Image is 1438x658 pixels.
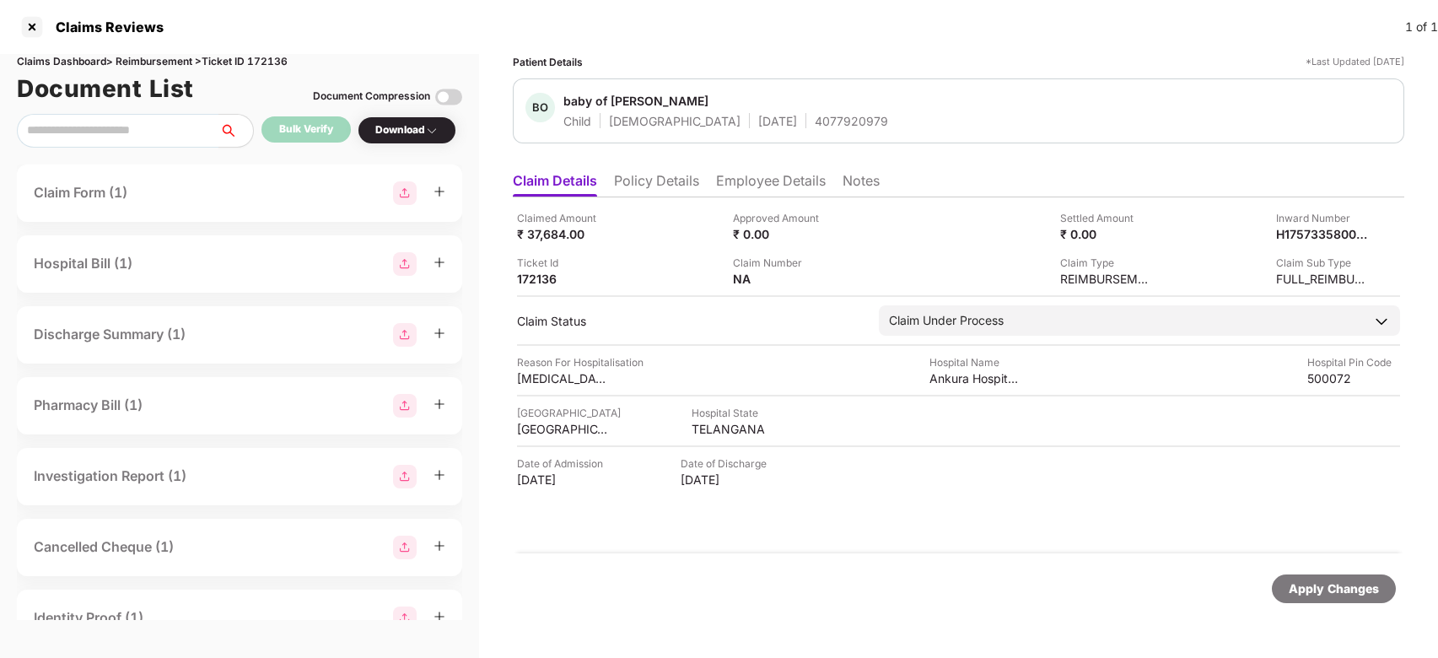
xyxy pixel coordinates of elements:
span: search [218,124,253,138]
img: svg+xml;base64,PHN2ZyBpZD0iR3JvdXBfMjg4MTMiIGRhdGEtbmFtZT0iR3JvdXAgMjg4MTMiIHhtbG5zPSJodHRwOi8vd3... [393,181,417,205]
img: svg+xml;base64,PHN2ZyBpZD0iVG9nZ2xlLTMyeDMyIiB4bWxucz0iaHR0cDovL3d3dy53My5vcmcvMjAwMC9zdmciIHdpZH... [435,84,462,111]
img: svg+xml;base64,PHN2ZyBpZD0iR3JvdXBfMjg4MTMiIGRhdGEtbmFtZT0iR3JvdXAgMjg4MTMiIHhtbG5zPSJodHRwOi8vd3... [393,394,417,418]
div: Download [375,122,439,138]
div: [GEOGRAPHIC_DATA] [517,421,610,437]
div: Claimed Amount [517,210,610,226]
div: Patient Details [513,54,583,70]
div: [MEDICAL_DATA] [517,370,610,386]
div: Hospital Bill (1) [34,253,132,274]
span: plus [434,327,445,339]
div: REIMBURSEMENT [1060,271,1153,287]
div: [DATE] [758,113,797,129]
img: svg+xml;base64,PHN2ZyBpZD0iR3JvdXBfMjg4MTMiIGRhdGEtbmFtZT0iR3JvdXAgMjg4MTMiIHhtbG5zPSJodHRwOi8vd3... [393,465,417,488]
div: Claim Status [517,313,862,329]
div: Cancelled Cheque (1) [34,537,174,558]
div: TELANGANA [692,421,784,437]
li: Policy Details [614,172,699,197]
div: ₹ 0.00 [1060,226,1153,242]
div: Child [563,113,591,129]
div: Apply Changes [1289,580,1379,598]
div: 4077920979 [815,113,888,129]
div: Hospital State [692,405,784,421]
div: Date of Admission [517,456,610,472]
div: Claim Form (1) [34,182,127,203]
div: 1 of 1 [1405,18,1438,36]
span: plus [434,256,445,268]
div: H1757335800758807562 [1276,226,1369,242]
div: Identity Proof (1) [34,607,143,628]
span: plus [434,469,445,481]
div: Hospital Pin Code [1307,354,1400,370]
div: [DEMOGRAPHIC_DATA] [609,113,741,129]
img: svg+xml;base64,PHN2ZyBpZD0iR3JvdXBfMjg4MTMiIGRhdGEtbmFtZT0iR3JvdXAgMjg4MTMiIHhtbG5zPSJodHRwOi8vd3... [393,607,417,630]
div: Hospital Name [929,354,1022,370]
div: Bulk Verify [279,121,333,138]
img: svg+xml;base64,PHN2ZyBpZD0iRHJvcGRvd24tMzJ4MzIiIHhtbG5zPSJodHRwOi8vd3d3LnczLm9yZy8yMDAwL3N2ZyIgd2... [425,124,439,138]
div: ₹ 0.00 [733,226,826,242]
div: Ticket Id [517,255,610,271]
div: 500072 [1307,370,1400,386]
img: svg+xml;base64,PHN2ZyBpZD0iR3JvdXBfMjg4MTMiIGRhdGEtbmFtZT0iR3JvdXAgMjg4MTMiIHhtbG5zPSJodHRwOi8vd3... [393,252,417,276]
div: *Last Updated [DATE] [1306,54,1404,70]
div: Discharge Summary (1) [34,324,186,345]
img: downArrowIcon [1373,313,1390,330]
div: [GEOGRAPHIC_DATA] [517,405,621,421]
div: Document Compression [313,89,430,105]
div: Claim Number [733,255,826,271]
button: search [218,114,254,148]
div: Claim Type [1060,255,1153,271]
li: Claim Details [513,172,597,197]
h1: Document List [17,70,194,107]
div: Settled Amount [1060,210,1153,226]
div: Claims Reviews [46,19,164,35]
img: svg+xml;base64,PHN2ZyBpZD0iR3JvdXBfMjg4MTMiIGRhdGEtbmFtZT0iR3JvdXAgMjg4MTMiIHhtbG5zPSJodHRwOi8vd3... [393,536,417,559]
span: plus [434,611,445,623]
div: ₹ 37,684.00 [517,226,610,242]
div: [DATE] [517,472,610,488]
span: plus [434,398,445,410]
div: Claims Dashboard > Reimbursement > Ticket ID 172136 [17,54,462,70]
div: Approved Amount [733,210,826,226]
div: Pharmacy Bill (1) [34,395,143,416]
div: Claim Under Process [889,311,1004,330]
span: plus [434,540,445,552]
div: baby of [PERSON_NAME] [563,93,708,109]
img: svg+xml;base64,PHN2ZyBpZD0iR3JvdXBfMjg4MTMiIGRhdGEtbmFtZT0iR3JvdXAgMjg4MTMiIHhtbG5zPSJodHRwOi8vd3... [393,323,417,347]
div: NA [733,271,826,287]
div: Inward Number [1276,210,1369,226]
li: Notes [843,172,880,197]
div: Ankura Hospital for women and children [929,370,1022,386]
div: FULL_REIMBURSEMENT [1276,271,1369,287]
div: BO [525,93,555,122]
div: [DATE] [681,472,773,488]
li: Employee Details [716,172,826,197]
div: Reason For Hospitalisation [517,354,644,370]
div: 172136 [517,271,610,287]
div: Date of Discharge [681,456,773,472]
span: plus [434,186,445,197]
div: Investigation Report (1) [34,466,186,487]
div: Claim Sub Type [1276,255,1369,271]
